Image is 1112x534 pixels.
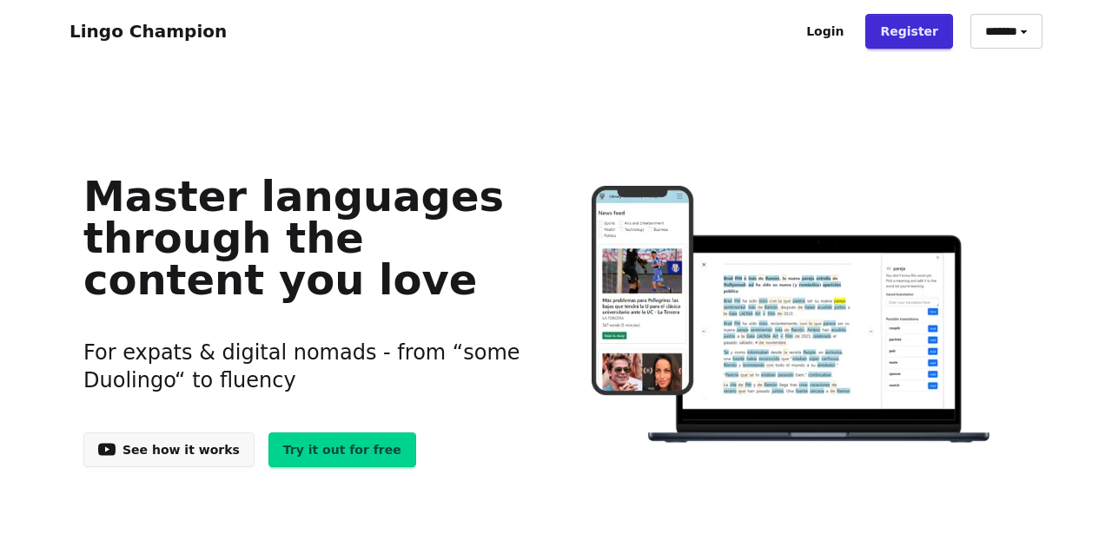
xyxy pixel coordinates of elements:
[865,14,953,49] a: Register
[791,14,858,49] a: Login
[557,186,1029,445] img: Learn languages online
[69,21,227,42] a: Lingo Champion
[83,432,255,467] a: See how it works
[83,175,529,300] h1: Master languages through the content you love
[268,432,416,467] a: Try it out for free
[83,318,529,415] h3: For expats & digital nomads - from “some Duolingo“ to fluency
